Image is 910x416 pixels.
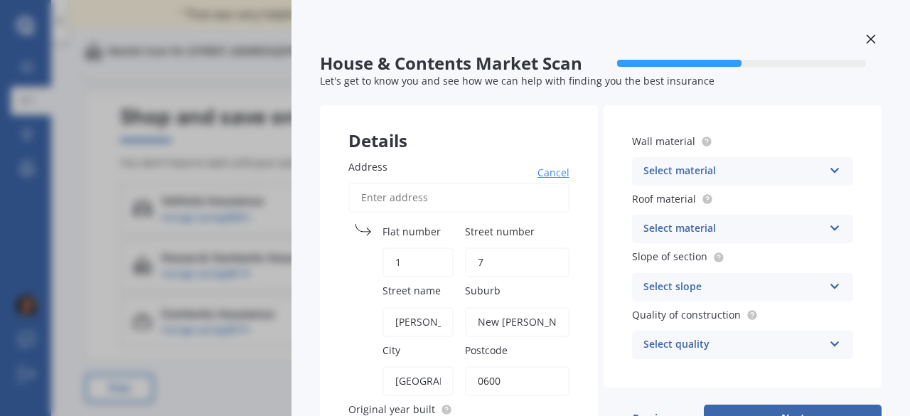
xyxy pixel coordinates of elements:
[465,284,500,298] span: Suburb
[348,183,569,213] input: Enter address
[643,336,823,353] div: Select quality
[632,308,741,321] span: Quality of construction
[465,225,535,238] span: Street number
[643,220,823,238] div: Select material
[382,284,441,298] span: Street name
[643,279,823,296] div: Select slope
[348,160,387,174] span: Address
[320,105,598,148] div: Details
[465,343,508,357] span: Postcode
[348,402,435,416] span: Original year built
[537,166,569,180] span: Cancel
[382,225,441,238] span: Flat number
[382,343,400,357] span: City
[632,134,695,148] span: Wall material
[643,163,823,180] div: Select material
[382,247,454,277] input: (optional)
[632,250,707,264] span: Slope of section
[320,74,714,87] span: Let's get to know you and see how we can help with finding you the best insurance
[320,53,601,74] span: House & Contents Market Scan
[632,192,696,206] span: Roof material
